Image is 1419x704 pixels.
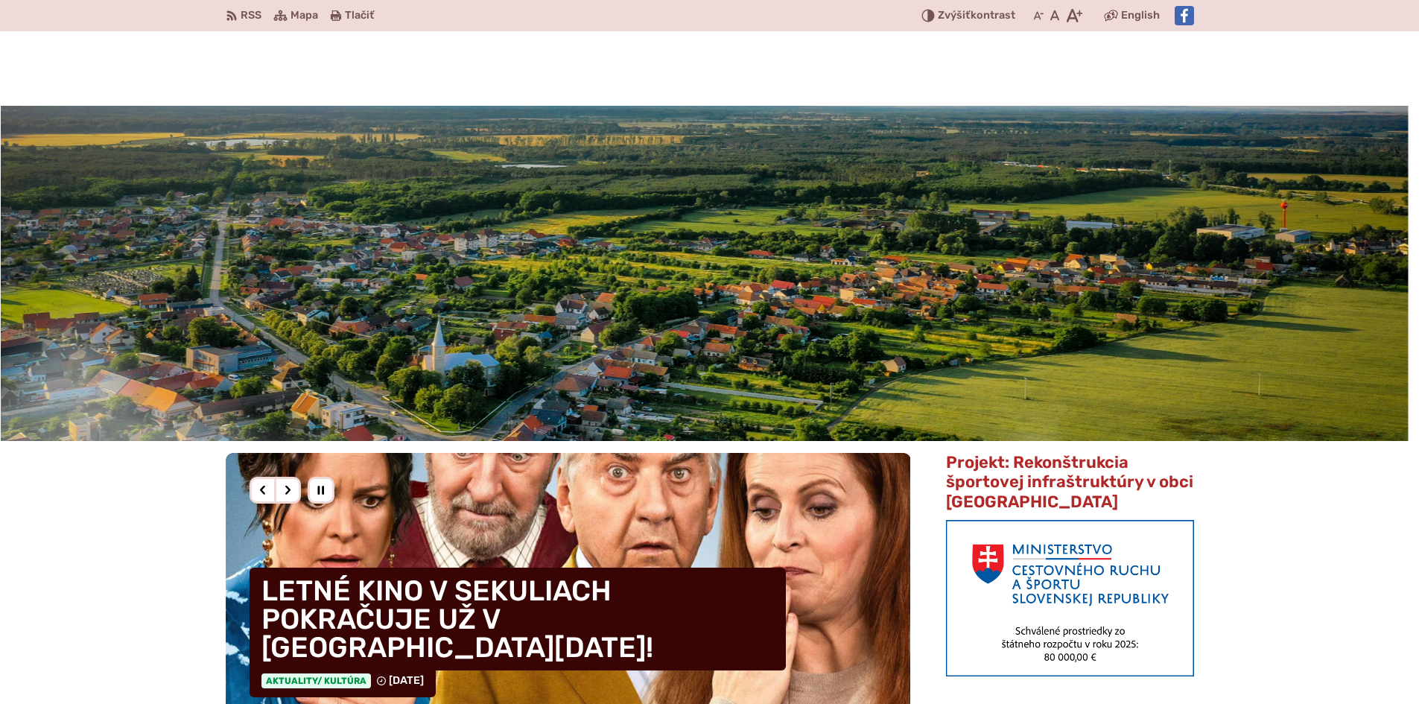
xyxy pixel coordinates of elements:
a: English [1118,7,1163,25]
span: kontrast [938,10,1015,22]
span: Aktuality [261,673,371,688]
div: Nasledujúci slajd [274,477,301,504]
span: [DATE] [389,674,424,687]
span: English [1121,7,1160,25]
img: min-cras.png [946,520,1193,676]
span: RSS [241,7,261,25]
img: Prejsť na Facebook stránku [1175,6,1194,25]
div: Pozastaviť pohyb slajdera [308,477,334,504]
span: Tlačiť [345,10,374,22]
div: Predošlý slajd [250,477,276,504]
span: Mapa [291,7,318,25]
span: Zvýšiť [938,9,971,22]
h4: LETNÉ KINO V SEKULIACH POKRAČUJE UŽ V [GEOGRAPHIC_DATA][DATE]! [250,568,786,670]
span: Projekt: Rekonštrukcia športovej infraštruktúry v obci [GEOGRAPHIC_DATA] [946,452,1193,512]
span: / Kultúra [317,676,366,686]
